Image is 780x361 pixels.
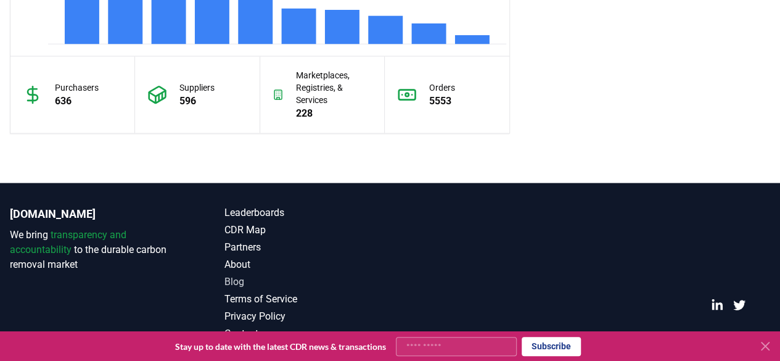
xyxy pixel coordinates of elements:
a: Terms of Service [224,292,390,307]
p: 596 [179,94,215,109]
span: transparency and accountability [10,229,126,255]
p: Orders [429,81,455,94]
a: Twitter [733,299,745,312]
p: Suppliers [179,81,215,94]
p: 636 [55,94,99,109]
p: We bring to the durable carbon removal market [10,228,175,272]
a: Privacy Policy [224,309,390,324]
a: About [224,257,390,272]
a: Partners [224,240,390,255]
p: Purchasers [55,81,99,94]
p: 5553 [429,94,455,109]
a: CDR Map [224,223,390,238]
a: Contact [224,326,390,341]
p: [DOMAIN_NAME] [10,205,175,223]
p: Marketplaces, Registries, & Services [296,69,372,106]
a: Leaderboards [224,205,390,220]
a: Blog [224,275,390,289]
a: LinkedIn [711,299,723,312]
p: 228 [296,106,372,121]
